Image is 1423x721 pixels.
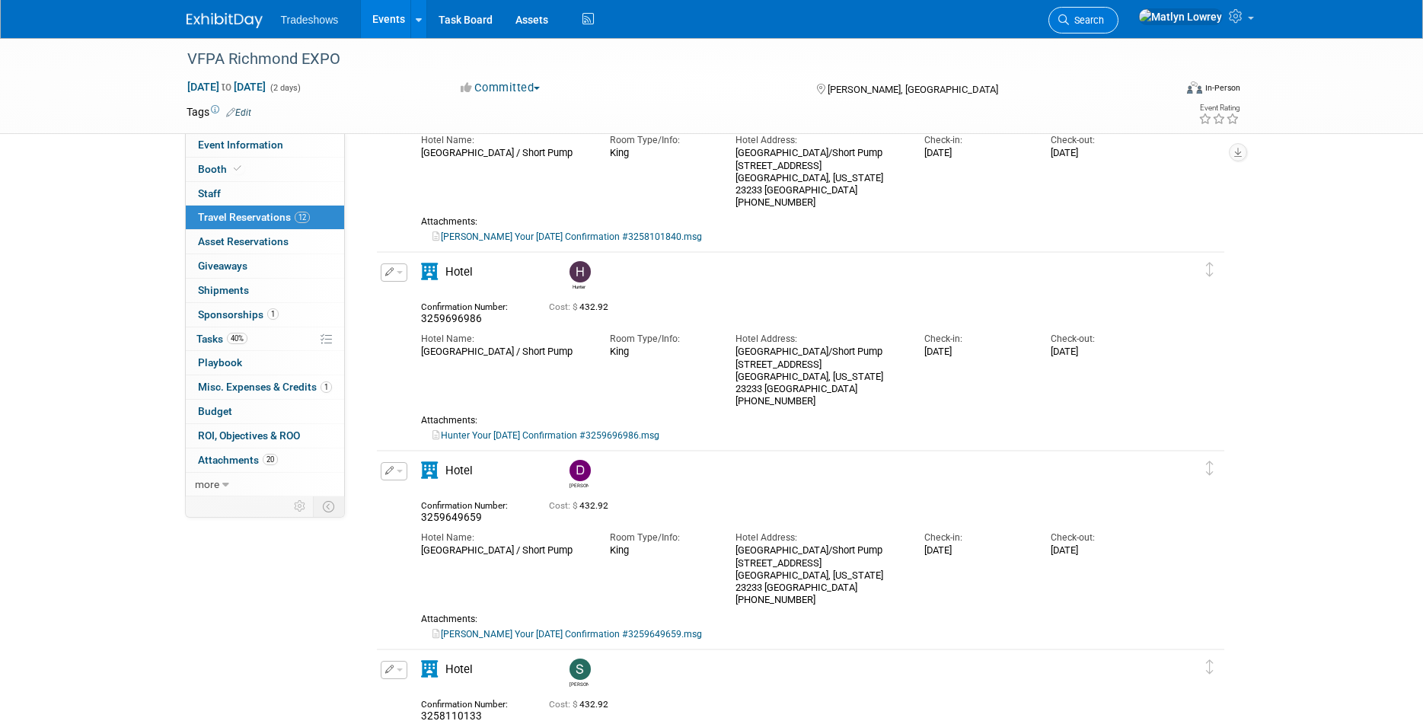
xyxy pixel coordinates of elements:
span: Cost: $ [549,301,579,312]
div: Hunter Coates [570,282,589,291]
div: King [610,544,713,557]
div: In-Person [1204,82,1240,94]
div: Event Format [1084,79,1241,102]
span: Tasks [196,333,247,345]
div: Hotel Name: [421,333,587,346]
span: Hotel [445,265,473,279]
div: Confirmation Number: [421,496,526,511]
div: Hotel Name: [421,134,587,147]
div: Attachments: [421,415,1154,426]
span: 12 [295,212,310,223]
span: to [219,81,234,93]
span: more [195,478,219,490]
a: Search [1048,7,1118,33]
button: Committed [455,80,546,96]
img: Stan Goodin [570,659,591,680]
a: Misc. Expenses & Credits1 [186,375,344,399]
a: more [186,473,344,496]
div: Hotel Name: [421,531,587,544]
span: [PERSON_NAME], [GEOGRAPHIC_DATA] [828,84,998,95]
div: [DATE] [1051,147,1153,159]
span: 432.92 [549,500,614,511]
div: Hotel Address: [735,333,901,346]
div: King [610,346,713,358]
i: Hotel [421,462,438,479]
a: Sponsorships1 [186,303,344,327]
div: Check-out: [1051,333,1153,346]
a: Travel Reservations12 [186,206,344,229]
div: Hunter Coates [566,261,592,291]
span: Tradeshows [281,14,339,26]
div: King [610,147,713,159]
div: [GEOGRAPHIC_DATA] / Short Pump [421,147,587,159]
span: 432.92 [549,301,614,312]
i: Hotel [421,661,438,678]
div: Room Type/Info: [610,531,713,544]
div: VFPA Richmond EXPO [182,46,1151,73]
div: [GEOGRAPHIC_DATA] / Short Pump [421,346,587,358]
span: Playbook [198,356,242,368]
span: Shipments [198,284,249,296]
div: Room Type/Info: [610,134,713,147]
a: Budget [186,400,344,423]
span: 1 [267,308,279,320]
img: ExhibitDay [187,13,263,28]
span: 432.92 [549,699,614,710]
a: Playbook [186,351,344,375]
div: [GEOGRAPHIC_DATA] / Short Pump [421,544,587,557]
img: Matlyn Lowrey [1138,8,1223,25]
span: 20 [263,454,278,465]
span: Booth [198,163,244,175]
a: [PERSON_NAME] Your [DATE] Confirmation #3259649659.msg [432,629,702,640]
span: Hotel [445,464,473,477]
span: Cost: $ [549,699,579,710]
i: Click and drag to move item [1206,262,1214,276]
i: Click and drag to move item [1206,659,1214,674]
img: Hunter Coates [570,261,591,282]
div: Confirmation Number: [421,297,526,312]
a: Shipments [186,279,344,302]
a: Hunter Your [DATE] Confirmation #3259696986.msg [432,430,659,441]
i: Click and drag to move item [1206,461,1214,475]
div: Room Type/Info: [610,333,713,346]
a: Tasks40% [186,327,344,351]
span: 3259649659 [421,511,482,523]
div: Attachments: [421,216,1154,228]
span: Cost: $ [549,500,579,511]
span: 1 [321,381,332,393]
img: Format-Inperson.png [1187,81,1202,94]
div: [DATE] [1051,544,1153,557]
div: Check-out: [1051,134,1153,147]
div: [GEOGRAPHIC_DATA]/Short Pump [STREET_ADDRESS] [GEOGRAPHIC_DATA], [US_STATE] 23233 [GEOGRAPHIC_DAT... [735,147,901,209]
span: Travel Reservations [198,211,310,223]
div: Event Rating [1198,104,1240,112]
span: Staff [198,187,221,199]
span: Asset Reservations [198,235,289,247]
td: Toggle Event Tabs [313,496,344,516]
div: [GEOGRAPHIC_DATA]/Short Pump [STREET_ADDRESS] [GEOGRAPHIC_DATA], [US_STATE] 23233 [GEOGRAPHIC_DAT... [735,544,901,606]
span: Giveaways [198,260,247,272]
span: Attachments [198,454,278,466]
div: Confirmation Number: [421,694,526,710]
span: Search [1069,14,1104,26]
div: [GEOGRAPHIC_DATA]/Short Pump [STREET_ADDRESS] [GEOGRAPHIC_DATA], [US_STATE] 23233 [GEOGRAPHIC_DAT... [735,346,901,407]
a: Edit [226,107,251,118]
div: [DATE] [924,346,1027,358]
a: [PERSON_NAME] Your [DATE] Confirmation #3258101840.msg [432,231,702,242]
i: Hotel [421,263,438,280]
div: Check-in: [924,333,1027,346]
div: Check-in: [924,531,1027,544]
span: Budget [198,405,232,417]
span: Hotel [445,662,473,676]
div: Stan Goodin [566,659,592,688]
a: Giveaways [186,254,344,278]
span: ROI, Objectives & ROO [198,429,300,442]
a: Attachments20 [186,448,344,472]
i: Booth reservation complete [234,164,241,173]
div: Hotel Address: [735,134,901,147]
span: Misc. Expenses & Credits [198,381,332,393]
a: Event Information [186,133,344,157]
div: [DATE] [1051,346,1153,358]
div: Check-in: [924,134,1027,147]
span: [DATE] [DATE] [187,80,266,94]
